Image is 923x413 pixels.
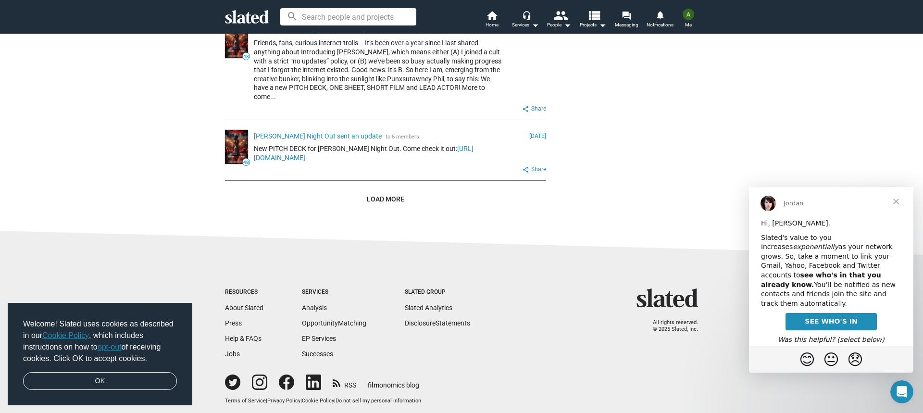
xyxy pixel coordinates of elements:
[70,161,94,184] span: neutral face reaction
[50,163,66,182] span: 😊
[386,28,419,34] span: to 5 members
[225,288,263,296] div: Resources
[12,84,132,101] b: see who's in that you already know.
[94,161,118,184] span: disappointed reaction
[29,149,135,156] i: Was this helpful? (select below)
[580,19,606,31] span: Projects
[610,10,643,31] a: Messaging
[336,398,421,405] button: Do not sell my personal information
[334,398,336,404] span: |
[643,10,677,31] a: Notifications
[280,8,416,25] input: Search people and projects
[225,350,240,358] a: Jobs
[300,398,302,404] span: |
[486,19,499,31] span: Home
[243,54,249,60] span: 48
[225,335,262,342] a: Help & FAQs
[367,190,404,208] span: Load More
[359,190,412,208] button: Load More
[576,10,610,31] button: Projects
[302,350,333,358] a: Successes
[333,375,356,390] a: RSS
[302,288,366,296] div: Services
[302,319,366,327] a: OpportunityMatching
[405,288,470,296] div: Slated Group
[98,163,114,182] span: 😞
[677,7,700,32] button: Aimee MartellMe
[475,10,509,31] a: Home
[225,130,248,164] img: Paris Santana's Night Out
[683,9,694,20] img: Aimee Martell
[529,19,541,31] mat-icon: arrow_drop_down
[8,303,192,406] div: cookieconsent
[74,163,90,182] span: 😐
[531,166,546,174] span: Share
[266,398,267,404] span: |
[254,144,505,162] div: New PITCH DECK for [PERSON_NAME] Night Out. Come check it out:
[643,319,698,333] p: All rights reserved. © 2025 Slated, Inc.
[56,130,108,138] span: SEE WHO'S IN
[647,19,674,31] span: Notifications
[12,32,152,41] div: Hi, [PERSON_NAME].
[243,160,249,165] span: 48
[561,19,573,31] mat-icon: arrow_drop_down
[42,331,89,339] a: Cookie Policy
[749,187,913,373] iframe: Intercom live chat message
[547,19,571,31] div: People
[522,166,529,173] mat-icon: share
[37,126,127,143] a: SEE WHO'S IN
[23,318,177,364] span: Welcome! Slated uses cookies as described in our , which includes instructions on how to of recei...
[302,398,334,404] a: Cookie Policy
[98,343,122,351] a: opt-out
[12,46,152,122] div: Slated's value to you increases as your network grows. So, take a moment to link your Gmail, Yaho...
[520,164,546,175] button: Share
[254,132,382,141] div: [PERSON_NAME] Night Out sent an update
[529,133,546,140] p: [DATE]
[254,145,474,162] a: [URL][DOMAIN_NAME]
[405,304,452,312] a: Slated Analytics
[46,161,70,184] span: blush reaction
[368,373,419,390] a: filmonomics blog
[225,398,266,404] a: Terms of Service
[655,11,664,20] mat-icon: notifications
[225,319,242,327] a: Press
[587,8,601,22] mat-icon: view_list
[509,10,542,31] button: Services
[267,398,300,404] a: Privacy Policy
[386,134,419,140] span: to 5 members
[597,19,608,31] mat-icon: arrow_drop_down
[522,105,529,112] mat-icon: share
[368,381,379,389] span: film
[23,372,177,390] a: dismiss cookie message
[44,56,89,63] i: exponentially
[405,319,470,327] a: DisclosureStatements
[302,304,327,312] a: Analysis
[890,380,913,403] iframe: Intercom live chat
[685,19,692,31] span: Me
[520,103,546,115] button: Share
[512,19,539,31] div: Services
[486,10,498,21] mat-icon: home
[522,11,531,19] mat-icon: headset_mic
[225,304,263,312] a: About Slated
[531,105,546,113] span: Share
[553,8,567,22] mat-icon: people
[615,19,638,31] span: Messaging
[254,38,505,101] div: Friends, fans, curious internet trolls— It’s been over a year since I last shared anything about ...
[225,24,248,58] img: Paris Santana's Night Out
[622,11,631,20] mat-icon: forum
[542,10,576,31] button: People
[302,335,336,342] a: EP Services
